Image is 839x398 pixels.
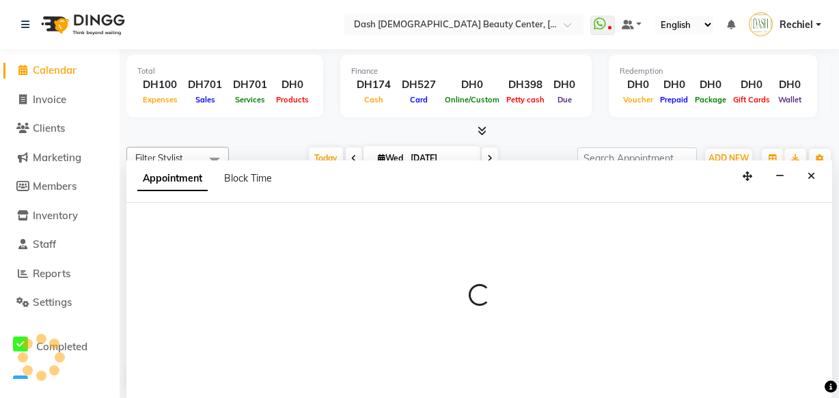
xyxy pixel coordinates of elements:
[273,95,312,104] span: Products
[3,150,116,166] a: Marketing
[3,266,116,282] a: Reports
[192,95,219,104] span: Sales
[775,95,805,104] span: Wallet
[351,66,581,77] div: Finance
[3,295,116,311] a: Settings
[3,92,116,108] a: Invoice
[374,153,407,163] span: Wed
[33,63,77,76] span: Calendar
[33,122,65,134] span: Clients
[3,208,116,224] a: Inventory
[36,340,87,353] span: Completed
[441,95,503,104] span: Online/Custom
[709,153,749,163] span: ADD NEW
[657,77,691,93] div: DH0
[503,77,548,93] div: DH398
[3,63,116,79] a: Calendar
[620,66,806,77] div: Redemption
[577,147,697,169] input: Search Appointment
[657,95,691,104] span: Prepaid
[137,77,182,93] div: DH100
[137,66,312,77] div: Total
[3,179,116,195] a: Members
[730,77,773,93] div: DH0
[33,296,72,309] span: Settings
[441,77,503,93] div: DH0
[232,95,269,104] span: Services
[309,147,343,169] span: Today
[228,77,273,93] div: DH701
[3,237,116,253] a: Staff
[773,77,806,93] div: DH0
[396,77,441,93] div: DH527
[620,95,657,104] span: Voucher
[139,95,181,104] span: Expenses
[620,77,657,93] div: DH0
[691,77,730,93] div: DH0
[182,77,228,93] div: DH701
[503,95,548,104] span: Petty cash
[749,12,773,36] img: Rechiel
[3,121,116,137] a: Clients
[33,180,77,193] span: Members
[351,77,396,93] div: DH174
[33,93,66,106] span: Invoice
[35,5,128,44] img: logo
[780,18,813,32] span: Rechiel
[33,209,78,222] span: Inventory
[33,151,81,164] span: Marketing
[137,167,208,191] span: Appointment
[135,152,183,163] span: Filter Stylist
[224,172,272,184] span: Block Time
[801,166,821,187] button: Close
[705,149,752,168] button: ADD NEW
[548,77,581,93] div: DH0
[273,77,312,93] div: DH0
[407,95,431,104] span: Card
[554,95,575,104] span: Due
[407,148,475,169] input: 2025-09-03
[691,95,730,104] span: Package
[33,267,70,280] span: Reports
[730,95,773,104] span: Gift Cards
[33,238,56,251] span: Staff
[361,95,387,104] span: Cash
